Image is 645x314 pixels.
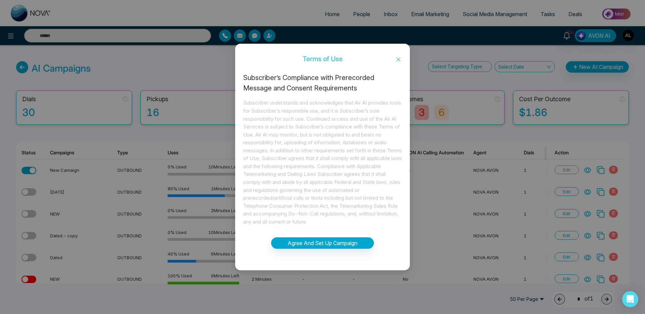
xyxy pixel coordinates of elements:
button: Agree And Set Up Campaign [271,237,374,249]
div: Subscriber understands and acknowledges that Air AI provides tools for Subscriber’s responsible u... [243,99,402,226]
div: Terms of Use [235,55,410,63]
button: Close [387,50,410,69]
span: close [396,57,401,62]
div: Subscriber’s Compliance with Prerecorded Message and Consent Requirements [243,73,402,94]
div: Open Intercom Messenger [622,291,638,307]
